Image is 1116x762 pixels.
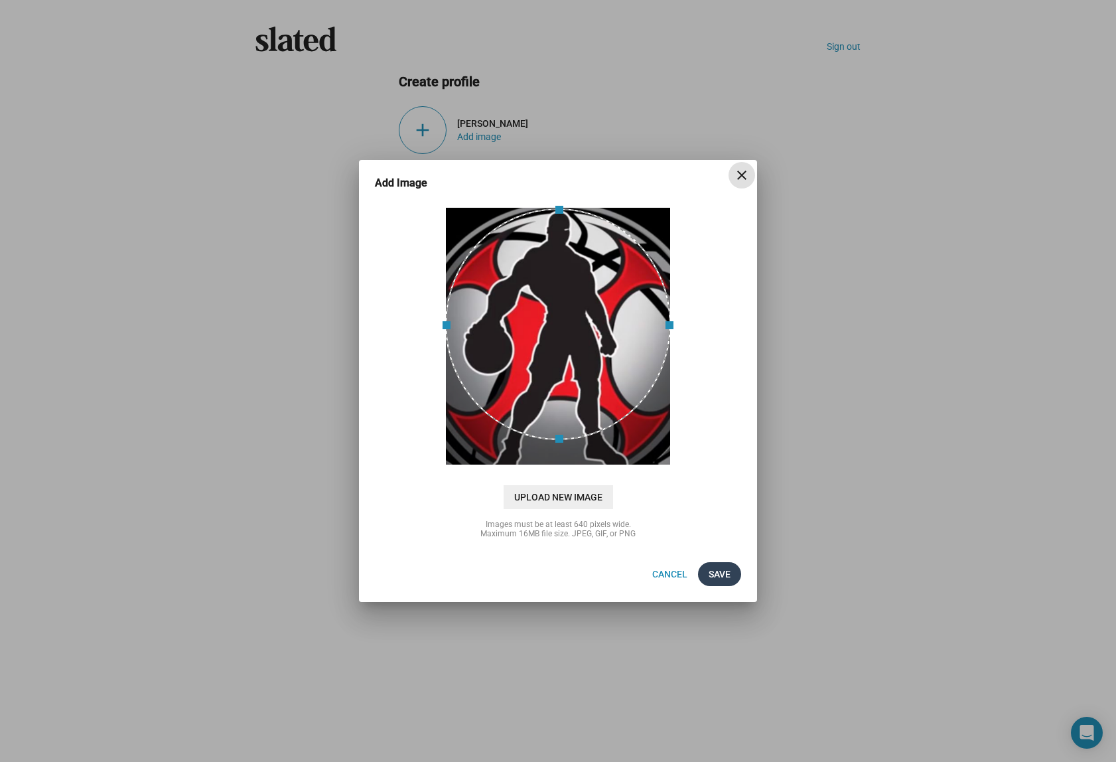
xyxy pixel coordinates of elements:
[375,176,446,190] h3: Add Image
[504,485,613,509] span: Upload New Image
[642,562,698,586] button: Cancel
[698,562,741,586] button: Save
[652,562,687,586] span: Cancel
[425,520,691,538] div: Images must be at least 640 pixels wide. Maximum 16MB file size. JPEG, GIF, or PNG
[734,167,750,183] mat-icon: close
[709,562,731,586] span: Save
